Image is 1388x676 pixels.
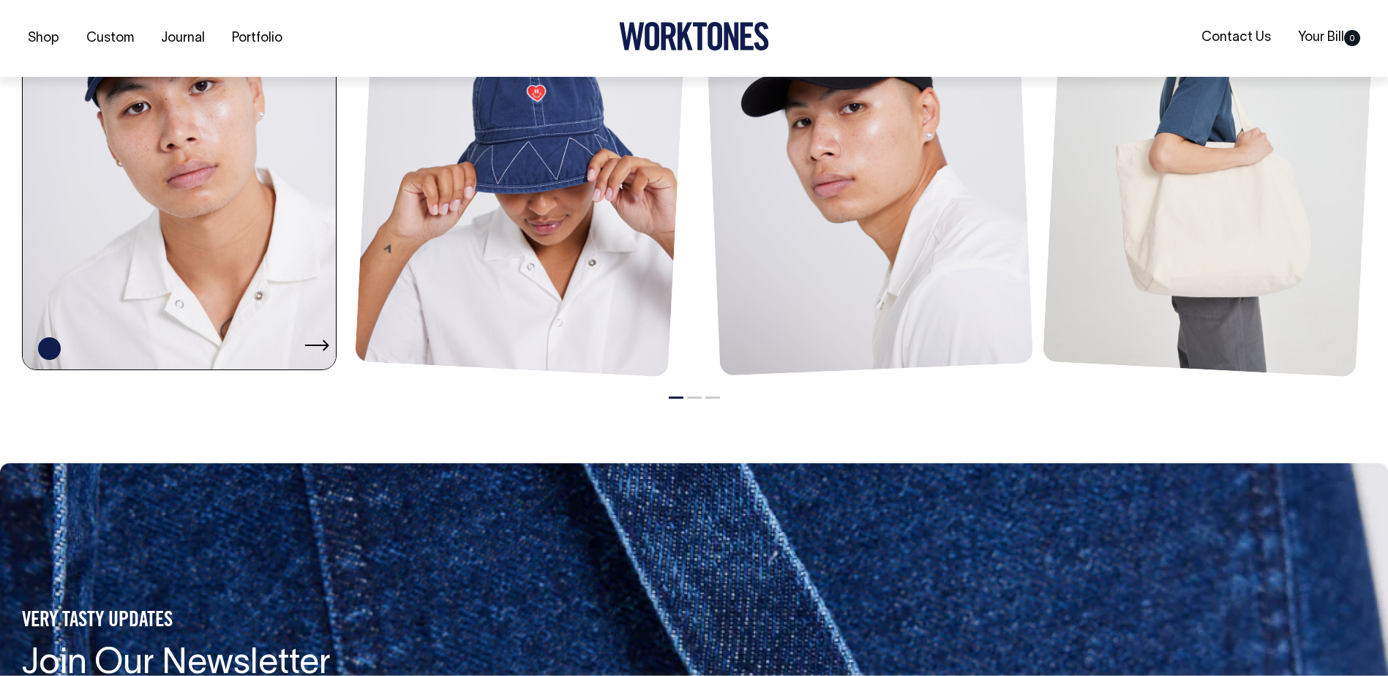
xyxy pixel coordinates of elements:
span: 0 [1344,30,1360,46]
a: Portfolio [226,26,288,50]
button: 2 of 3 [687,397,702,399]
a: Journal [155,26,211,50]
button: 3 of 3 [705,397,720,399]
a: Shop [22,26,65,50]
button: 1 of 3 [669,397,683,399]
a: Custom [80,26,140,50]
a: Contact Us [1196,26,1277,50]
a: Your Bill0 [1292,26,1366,50]
h5: VERY TASTY UPDATES [22,609,443,634]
